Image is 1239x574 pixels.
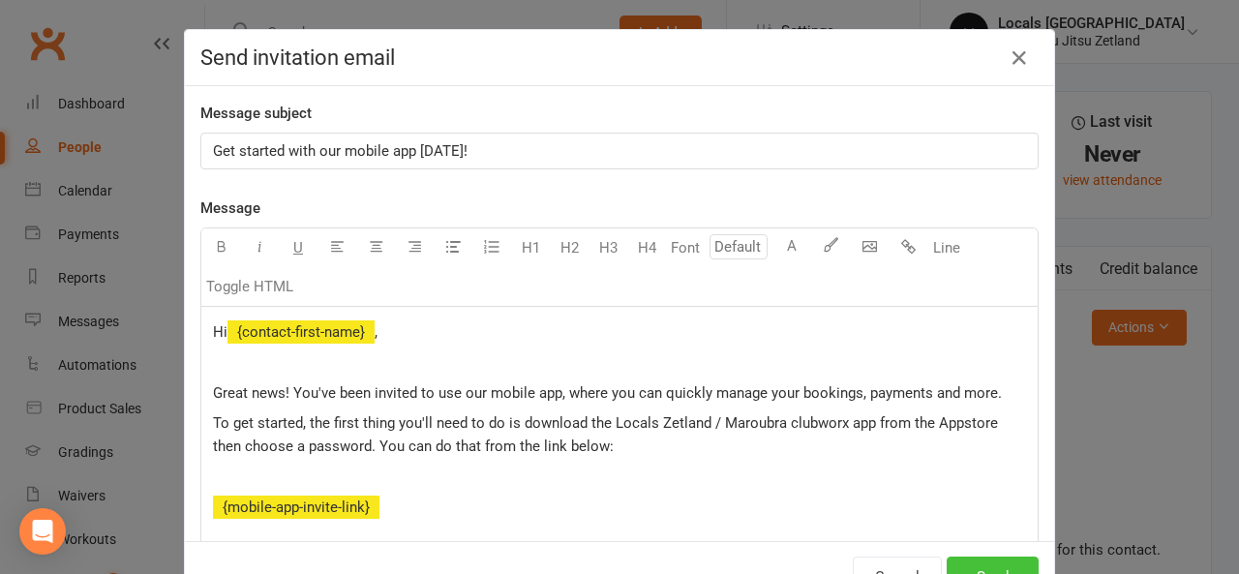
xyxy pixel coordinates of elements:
button: H1 [511,228,550,267]
input: Default [710,234,768,259]
button: H4 [627,228,666,267]
span: Get started with our mobile app [DATE]! [213,142,468,160]
label: Message [200,196,260,220]
button: Toggle HTML [201,267,298,306]
span: Great news! You've been invited to use our mobile app, where you can quickly manage your bookings... [213,384,1002,402]
button: H2 [550,228,589,267]
button: Font [666,228,705,267]
span: U [293,239,303,257]
h4: Send invitation email [200,45,1039,70]
label: Message subject [200,102,312,125]
button: H3 [589,228,627,267]
button: U [279,228,317,267]
button: Close [1004,43,1035,74]
div: Open Intercom Messenger [19,508,66,555]
button: Line [927,228,966,267]
button: A [772,228,811,267]
span: Hi [213,323,227,341]
span: To get started, the first thing you'll need to do is download the Locals Zetland / Maroubra clubw... [213,414,1002,455]
span: , [375,323,378,341]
